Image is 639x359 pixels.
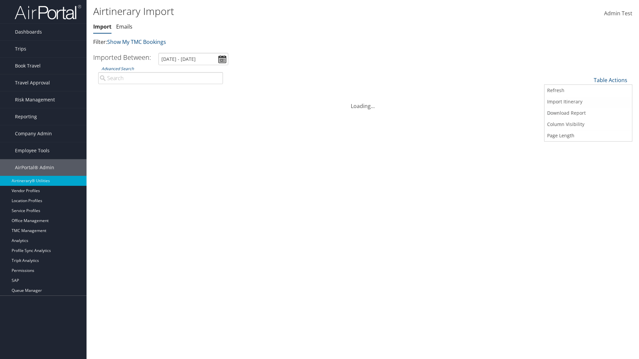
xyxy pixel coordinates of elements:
[544,108,632,119] a: 50
[15,125,52,142] span: Company Admin
[15,142,50,159] span: Employee Tools
[15,91,55,108] span: Risk Management
[15,4,81,20] img: airportal-logo.png
[544,119,632,131] a: 100
[544,85,632,97] a: 10
[15,24,42,40] span: Dashboards
[15,74,50,91] span: Travel Approval
[544,97,632,108] a: 25
[15,108,37,125] span: Reporting
[15,159,54,176] span: AirPortal® Admin
[15,58,41,74] span: Book Travel
[544,130,632,141] a: Page Length
[544,85,632,96] a: Refresh
[15,41,26,57] span: Trips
